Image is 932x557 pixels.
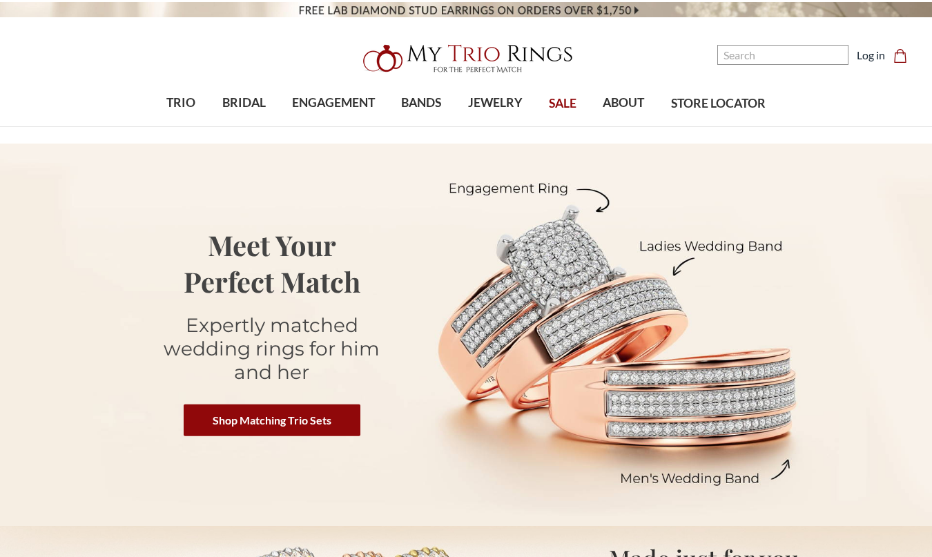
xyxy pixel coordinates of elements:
a: Shop Matching Trio Sets [184,404,360,436]
a: Log in [857,47,885,63]
span: TRIO [166,94,195,112]
a: JEWELRY [455,81,536,126]
a: ENGAGEMENT [279,81,388,126]
button: submenu toggle [414,126,428,127]
a: BRIDAL [208,81,278,126]
button: submenu toggle [327,126,340,127]
button: submenu toggle [174,126,188,127]
a: BANDS [388,81,454,126]
span: STORE LOCATOR [671,95,766,113]
button: submenu toggle [488,126,502,127]
a: STORE LOCATOR [658,81,779,126]
span: ENGAGEMENT [292,94,375,112]
span: JEWELRY [468,94,523,112]
a: ABOUT [590,81,657,126]
span: BANDS [401,94,441,112]
input: Search [717,45,848,65]
span: SALE [549,95,576,113]
a: Cart with 0 items [893,47,915,63]
button: submenu toggle [617,126,630,127]
img: My Trio Rings [356,37,576,81]
button: submenu toggle [237,126,251,127]
span: ABOUT [603,94,644,112]
a: TRIO [153,81,208,126]
a: My Trio Rings [271,37,662,81]
span: BRIDAL [222,94,266,112]
svg: cart.cart_preview [893,49,907,63]
a: SALE [536,81,590,126]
